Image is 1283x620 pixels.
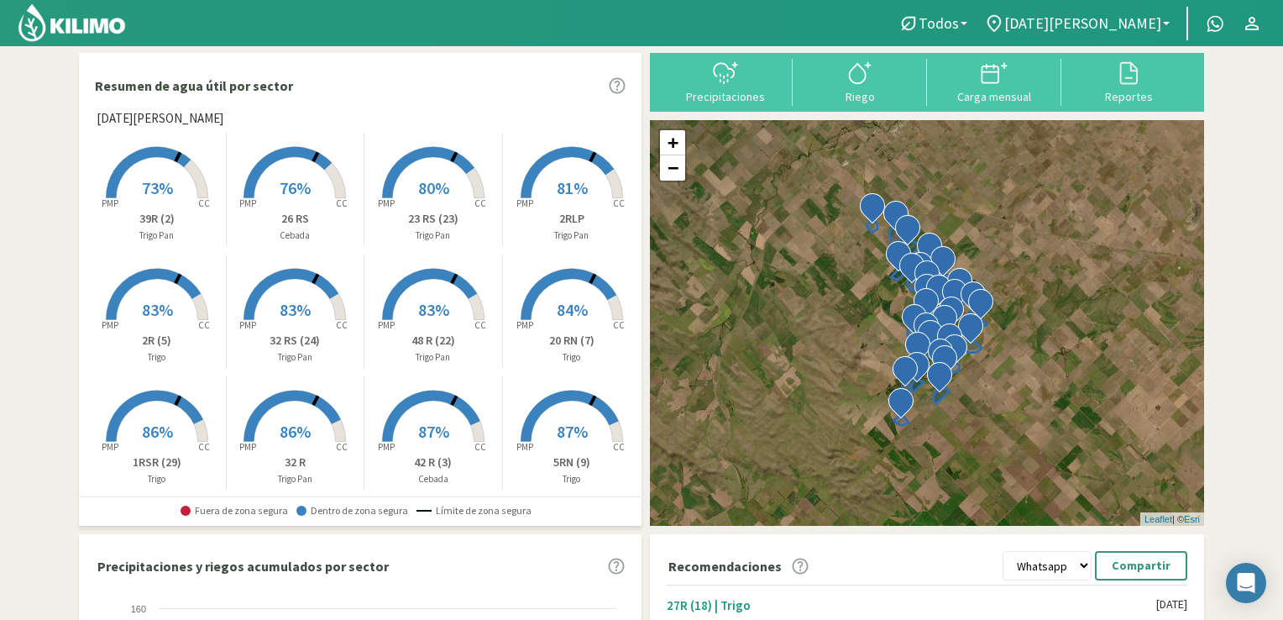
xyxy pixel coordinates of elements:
tspan: CC [198,319,210,331]
span: Todos [919,14,959,32]
p: Trigo Pan [227,350,364,365]
span: 81% [557,177,588,198]
p: Trigo [503,472,641,486]
div: 27R (18) | Trigo [667,597,1156,613]
tspan: CC [198,441,210,453]
button: Carga mensual [927,59,1061,103]
p: 2R (5) [88,332,226,349]
img: Kilimo [17,3,127,43]
p: Trigo [88,472,226,486]
tspan: PMP [102,319,118,331]
div: Open Intercom Messenger [1226,563,1266,603]
tspan: PMP [516,441,533,453]
span: 83% [280,299,311,320]
button: Reportes [1061,59,1196,103]
a: Leaflet [1144,514,1172,524]
p: Cebada [364,472,502,486]
p: 5RN (9) [503,454,641,471]
a: Zoom out [660,155,685,181]
tspan: PMP [102,441,118,453]
tspan: PMP [239,197,256,209]
p: 42 R (3) [364,454,502,471]
div: Riego [798,91,922,102]
tspan: CC [474,197,486,209]
span: 83% [418,299,449,320]
tspan: PMP [102,197,118,209]
p: 32 R [227,454,364,471]
span: 73% [142,177,173,198]
p: 26 RS [227,210,364,228]
p: Recomendaciones [668,556,782,576]
tspan: CC [613,441,625,453]
span: 87% [557,421,588,442]
p: 2RLP [503,210,641,228]
span: 86% [142,421,173,442]
a: Zoom in [660,130,685,155]
p: Trigo Pan [88,229,226,243]
tspan: PMP [378,197,395,209]
button: Precipitaciones [658,59,793,103]
button: Riego [793,59,927,103]
span: 86% [280,421,311,442]
span: Límite de zona segura [416,505,532,517]
span: Fuera de zona segura [181,505,288,517]
div: Reportes [1066,91,1191,102]
span: 83% [142,299,173,320]
span: Dentro de zona segura [296,505,408,517]
tspan: CC [337,197,348,209]
tspan: CC [337,441,348,453]
span: [DATE][PERSON_NAME] [97,109,223,129]
span: 76% [280,177,311,198]
p: 1RSR (29) [88,454,226,471]
div: [DATE] [1156,597,1187,612]
p: Resumen de agua útil por sector [95,76,293,96]
tspan: PMP [378,319,395,331]
p: 32 RS (24) [227,332,364,349]
p: 39R (2) [88,210,226,228]
div: | © [1140,512,1204,527]
tspan: CC [613,319,625,331]
span: [DATE][PERSON_NAME] [1004,14,1161,32]
tspan: CC [337,319,348,331]
p: Trigo [503,350,641,365]
p: Compartir [1112,556,1170,575]
tspan: PMP [378,441,395,453]
button: Compartir [1095,551,1187,581]
tspan: PMP [239,441,256,453]
tspan: CC [474,319,486,331]
span: 80% [418,177,449,198]
p: 23 RS (23) [364,210,502,228]
p: 20 RN (7) [503,332,641,349]
span: 87% [418,421,449,442]
p: Trigo Pan [364,229,502,243]
p: 48 R (22) [364,332,502,349]
tspan: CC [198,197,210,209]
text: 160 [131,604,146,614]
p: Trigo [88,350,226,365]
tspan: CC [613,197,625,209]
a: Esri [1184,514,1200,524]
tspan: CC [474,441,486,453]
p: Precipitaciones y riegos acumulados por sector [97,556,389,576]
tspan: PMP [239,319,256,331]
p: Cebada [227,229,364,243]
p: Trigo Pan [364,350,502,365]
p: Trigo Pan [503,229,641,243]
tspan: PMP [516,197,533,209]
span: 84% [557,299,588,320]
div: Carga mensual [932,91,1056,102]
tspan: PMP [516,319,533,331]
p: Trigo Pan [227,472,364,486]
div: Precipitaciones [663,91,788,102]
